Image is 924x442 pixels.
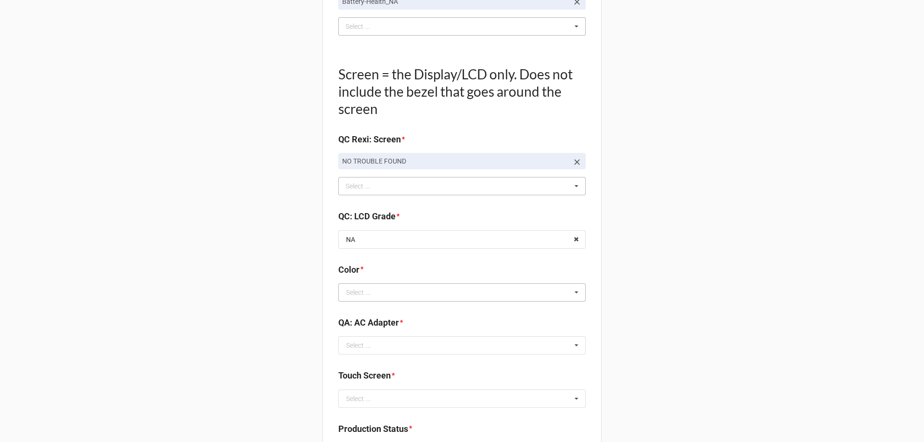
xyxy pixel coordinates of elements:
label: QA: AC Adapter [338,316,399,329]
label: Color [338,263,359,277]
div: NA [346,236,355,243]
div: Select ... [343,181,385,192]
p: NO TROUBLE FOUND [342,156,568,166]
div: Select ... [346,289,371,296]
label: QC Rexi: Screen [338,133,401,146]
label: Touch Screen [338,369,391,382]
div: Select ... [346,342,371,349]
h1: Screen = the Display/LCD only. Does not include the bezel that goes around the screen [338,65,586,117]
div: Select ... [343,21,385,32]
div: Select ... [346,395,371,402]
label: Production Status [338,422,408,436]
label: QC: LCD Grade [338,210,396,223]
